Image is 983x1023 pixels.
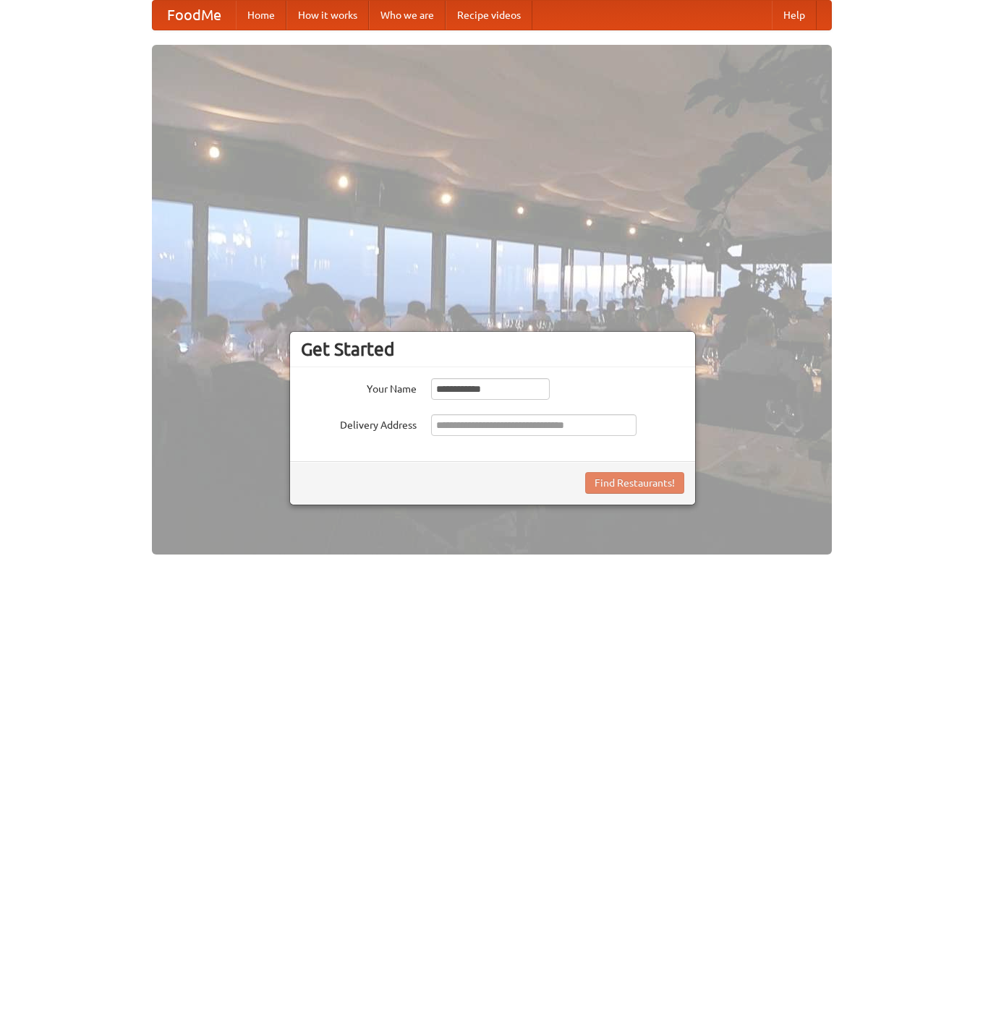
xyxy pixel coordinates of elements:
[585,472,684,494] button: Find Restaurants!
[301,414,417,432] label: Delivery Address
[446,1,532,30] a: Recipe videos
[772,1,817,30] a: Help
[369,1,446,30] a: Who we are
[301,378,417,396] label: Your Name
[286,1,369,30] a: How it works
[153,1,236,30] a: FoodMe
[301,338,684,360] h3: Get Started
[236,1,286,30] a: Home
